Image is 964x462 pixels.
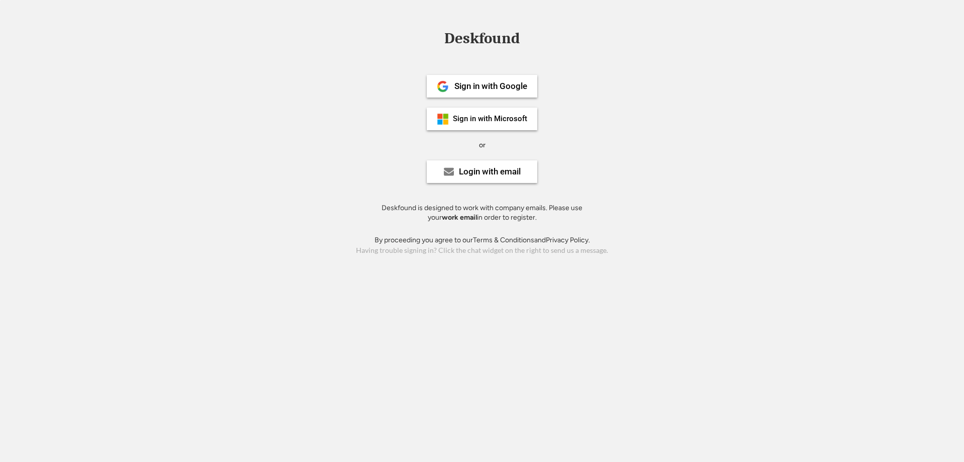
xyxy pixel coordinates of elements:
a: Terms & Conditions [473,236,534,244]
div: Deskfound [439,31,525,46]
strong: work email [442,213,477,222]
div: Sign in with Microsoft [453,115,527,123]
div: Sign in with Google [454,82,527,90]
div: or [479,140,486,150]
img: 1024px-Google__G__Logo.svg.png [437,80,449,93]
div: Deskfound is designed to work with company emails. Please use your in order to register. [369,203,595,223]
a: Privacy Policy. [546,236,590,244]
img: ms-symbollockup_mssymbol_19.png [437,113,449,125]
div: Login with email [459,167,521,176]
div: By proceeding you agree to our and [375,235,590,245]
